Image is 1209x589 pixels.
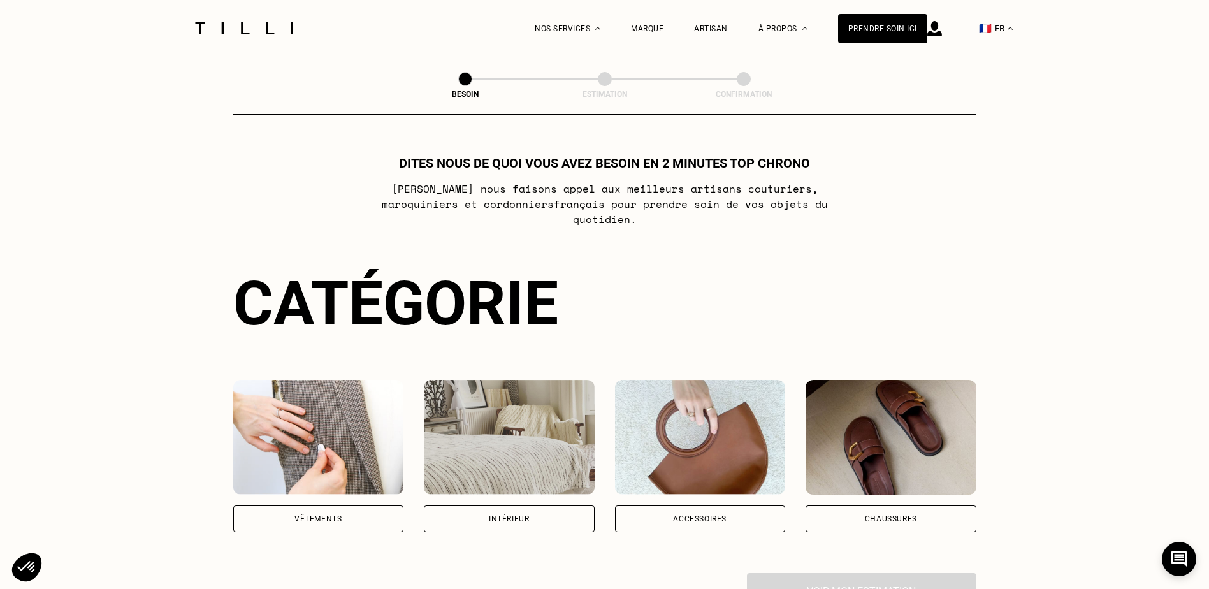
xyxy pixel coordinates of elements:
[631,24,663,33] a: Marque
[399,156,810,171] h1: Dites nous de quoi vous avez besoin en 2 minutes top chrono
[615,380,786,495] img: Accessoires
[352,181,857,227] p: [PERSON_NAME] nous faisons appel aux meilleurs artisans couturiers , maroquiniers et cordonniers ...
[541,90,669,99] div: Estimation
[402,90,529,99] div: Besoin
[191,22,298,34] img: Logo du service de couturière Tilli
[595,27,600,30] img: Menu déroulant
[838,14,927,43] a: Prendre soin ici
[294,515,342,523] div: Vêtements
[694,24,728,33] a: Artisan
[979,22,992,34] span: 🇫🇷
[865,515,917,523] div: Chaussures
[233,380,404,495] img: Vêtements
[927,21,942,36] img: icône connexion
[1008,27,1013,30] img: menu déroulant
[673,515,727,523] div: Accessoires
[680,90,807,99] div: Confirmation
[806,380,976,495] img: Chaussures
[802,27,807,30] img: Menu déroulant à propos
[233,268,976,339] div: Catégorie
[489,515,529,523] div: Intérieur
[424,380,595,495] img: Intérieur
